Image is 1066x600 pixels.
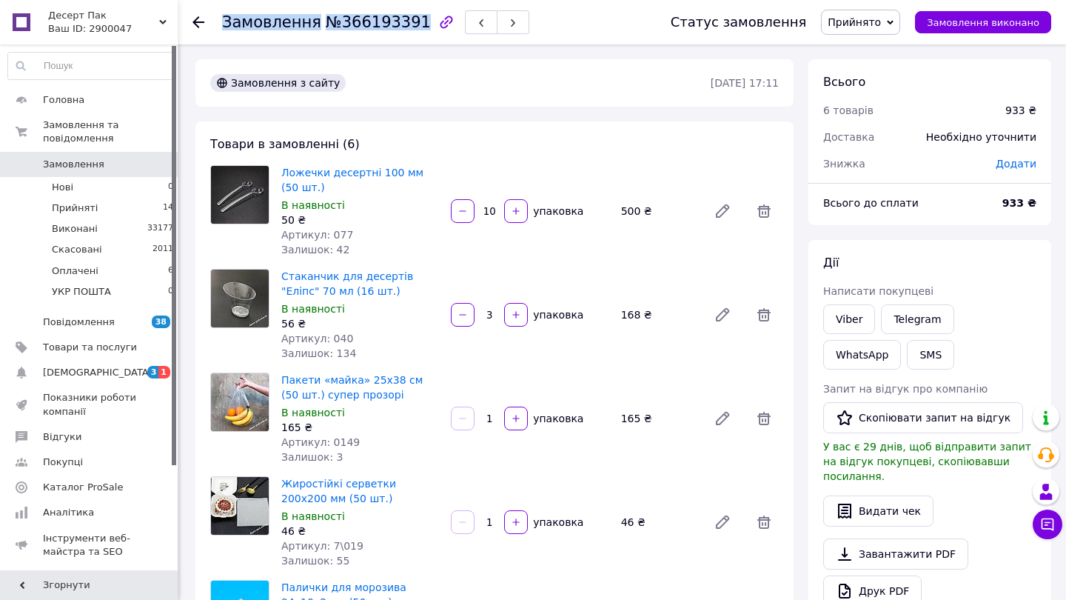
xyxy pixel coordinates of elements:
span: Оплачені [52,264,98,278]
span: Повідомлення [43,316,115,329]
time: [DATE] 17:11 [711,77,779,89]
div: 165 ₴ [281,420,439,435]
div: упаковка [529,307,585,322]
div: 165 ₴ [615,408,702,429]
button: Чат з покупцем [1033,510,1062,539]
div: Статус замовлення [671,15,807,30]
span: Відгуки [43,430,81,444]
span: В наявності [281,510,345,522]
span: Аналітика [43,506,94,519]
a: WhatsApp [823,340,901,370]
span: Скасовані [52,243,102,256]
span: Дії [823,256,839,270]
a: Редагувати [708,404,737,433]
div: 168 ₴ [615,304,702,325]
a: Завантажити PDF [823,539,968,570]
img: Жиростійкі серветки 200х200 мм (50 шт.) [211,477,269,535]
span: Написати покупцеві [823,285,933,297]
span: 38 [152,316,170,328]
button: SMS [907,340,954,370]
span: Показники роботи компанії [43,391,137,418]
span: Артикул: 077 [281,229,353,241]
span: 14 [163,201,173,215]
span: Артикул: 7\019 [281,540,363,552]
span: Знижка [823,158,865,170]
span: Покупці [43,456,83,469]
span: Всього [823,75,865,89]
div: Замовлення з сайту [210,74,346,92]
a: Редагувати [708,300,737,330]
span: Видалити [749,507,779,537]
div: упаковка [529,515,585,530]
span: Всього до сплати [823,197,919,209]
span: Каталог ProSale [43,481,123,494]
a: Пакети «майка» 25х38 см (50 шт.) супер прозорі [281,374,423,401]
span: Прийнято [828,16,881,28]
span: В наявності [281,199,345,211]
span: Артикул: 0149 [281,436,360,448]
span: Залишок: 55 [281,555,349,567]
div: Ваш ID: 2900047 [48,22,178,36]
span: Додати [996,158,1036,170]
div: упаковка [529,411,585,426]
a: Telegram [881,304,953,334]
div: 500 ₴ [615,201,702,221]
span: 1 [158,366,170,379]
a: Жиростійкі серветки 200х200 мм (50 шт.) [281,478,396,504]
a: Ложечки десертні 100 мм (50 шт.) [281,167,423,193]
span: Замовлення виконано [927,17,1039,28]
span: Інструменти веб-майстра та SEO [43,532,137,559]
span: Видалити [749,404,779,433]
span: Залишок: 42 [281,244,349,256]
span: №366193391 [326,13,431,31]
b: 933 ₴ [1002,197,1036,209]
span: Головна [43,93,84,107]
div: 933 ₴ [1005,103,1036,118]
span: 3 [147,366,159,379]
button: Видати чек [823,496,933,527]
button: Замовлення виконано [915,11,1051,33]
span: Товари в замовленні (6) [210,137,360,151]
div: Повернутися назад [192,15,204,30]
span: 2011 [152,243,173,256]
span: Виконані [52,222,98,236]
button: Скопіювати запит на відгук [823,402,1023,433]
span: Товари та послуги [43,341,137,354]
span: У вас є 29 днів, щоб відправити запит на відгук покупцеві, скопіювавши посилання. [823,441,1031,482]
span: 33177 [147,222,173,236]
span: Артикул: 040 [281,333,353,344]
div: 46 ₴ [615,512,702,533]
span: Десерт Пак [48,9,159,22]
span: Залишок: 134 [281,347,356,359]
span: Нові [52,181,73,194]
span: УКР ПОШТА [52,285,111,299]
a: Редагувати [708,196,737,226]
span: Прийняті [52,201,98,215]
div: 56 ₴ [281,316,439,331]
input: Пошук [8,53,174,79]
span: Доставка [823,131,874,143]
span: 0 [168,285,173,299]
span: Замовлення [222,13,321,31]
span: Залишок: 3 [281,451,343,463]
span: 0 [168,181,173,194]
a: Viber [823,304,875,334]
img: Пакети «майка» 25х38 см (50 шт.) супер прозорі [211,373,269,431]
img: Ложечки десертні 100 мм (50 шт.) [211,166,269,224]
span: Замовлення та повідомлення [43,119,178,145]
div: упаковка [529,204,585,219]
span: 6 товарів [823,104,874,116]
a: Редагувати [708,507,737,537]
span: 6 [168,264,173,278]
a: Стаканчик для десертів "Еліпс" 70 мл (16 шт.) [281,270,413,297]
span: [DEMOGRAPHIC_DATA] [43,366,152,379]
img: Стаканчик для десертів "Еліпс" 70 мл (16 шт.) [211,270,269,327]
span: В наявності [281,303,345,315]
span: Запит на відгук про компанію [823,383,988,395]
span: Видалити [749,196,779,226]
span: Видалити [749,300,779,330]
div: Необхідно уточнити [917,121,1045,153]
span: В наявності [281,407,345,419]
span: Замовлення [43,158,104,171]
div: 46 ₴ [281,524,439,539]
